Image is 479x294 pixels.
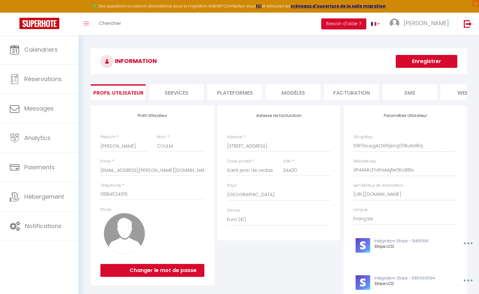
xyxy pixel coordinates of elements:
[353,113,457,118] h4: Paramètres Utilisateur
[374,281,394,286] span: Stripe LCD
[356,275,370,290] img: stripe-logo.jpeg
[100,207,112,213] label: Photo
[157,134,166,140] label: Nom
[100,113,204,118] h4: Profil Utilisateur
[24,163,55,171] span: Paiements
[100,134,116,140] label: Prénom
[374,275,449,281] p: Intégration Stripe - 685990594
[5,3,25,22] button: Ouvrir le widget de chat LiveChat
[382,84,437,100] li: SMS
[94,13,126,35] a: Chercher
[464,20,472,28] img: logout
[149,84,204,100] li: Services
[385,13,457,35] a: ... [PERSON_NAME]
[374,238,449,244] p: Intégration Stripe - 914159141
[356,238,370,253] img: stripe-logo.jpeg
[321,18,366,29] button: Besoin d'aide ?
[227,113,331,118] h4: Adresse de facturation
[324,84,379,100] li: Facturation
[227,207,240,214] label: Devise
[404,19,449,27] span: [PERSON_NAME]
[353,207,368,213] label: Langue
[104,213,145,254] img: avatar.png
[100,264,204,277] button: Changer le mot de passe
[390,18,399,28] img: ...
[396,55,457,68] button: Enregistrer
[91,84,146,100] li: Profil Utilisateur
[24,193,64,201] span: Hébergement
[24,104,54,112] span: Messages
[256,3,262,9] a: ICI
[91,48,467,74] h3: INFORMATION
[24,75,62,83] span: Réservations
[99,20,121,26] span: Chercher
[227,183,236,189] label: Pays
[24,46,58,54] span: Calendriers
[25,222,62,230] span: Notifications
[100,158,111,164] label: Email
[353,183,404,189] label: Lien Moteur de réservation
[19,18,59,29] img: Super Booking
[227,134,243,140] label: Adresse
[353,158,376,164] label: Website key
[353,134,373,140] label: SH apiKey
[24,134,51,142] span: Analytics
[374,244,394,249] span: Stripe LCD
[266,84,321,100] li: MODÈLES
[291,3,386,9] a: créneaux d'ouverture de la salle migration
[100,183,121,189] label: Téléphone
[227,158,251,164] label: Code postal
[283,158,291,164] label: Ville
[207,84,262,100] li: Plateformes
